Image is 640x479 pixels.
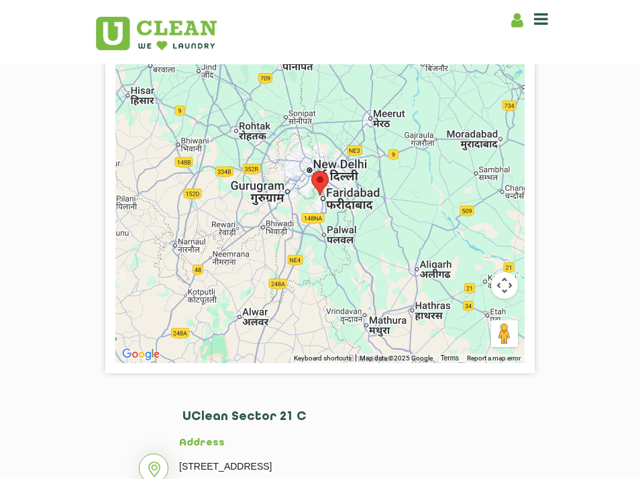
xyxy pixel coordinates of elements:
span: Map data ©2025 Google [360,354,433,362]
button: Map camera controls [491,272,518,299]
h5: Address [179,437,501,450]
a: Terms (opens in new tab) [441,354,459,363]
button: Drag Pegman onto the map to open Street View [491,320,518,347]
button: Keyboard shortcuts [294,354,352,363]
p: [STREET_ADDRESS] [179,456,501,476]
h2: UClean Sector 21 C [182,410,501,437]
img: Google [119,346,163,363]
a: Report a map error [467,354,521,363]
a: Open this area in Google Maps (opens a new window) [119,346,163,363]
img: UClean Laundry and Dry Cleaning [96,17,217,50]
